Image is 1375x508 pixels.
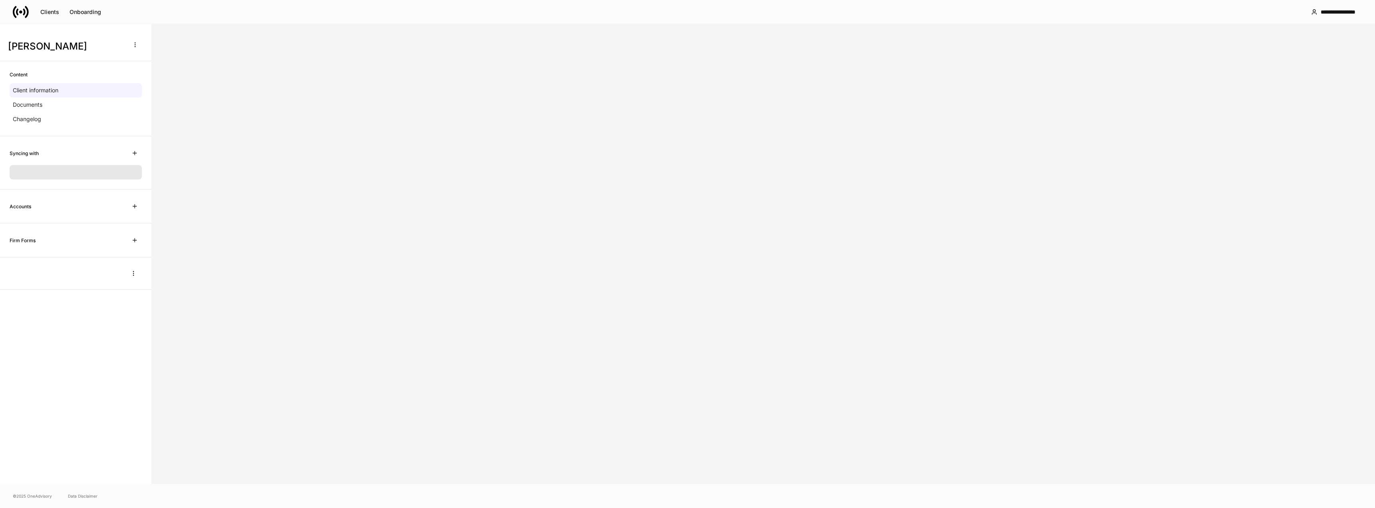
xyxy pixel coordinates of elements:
[10,237,36,244] h6: Firm Forms
[40,9,59,15] div: Clients
[70,9,101,15] div: Onboarding
[13,86,58,94] p: Client information
[35,6,64,18] button: Clients
[13,115,41,123] p: Changelog
[13,493,52,499] span: © 2025 OneAdvisory
[10,203,31,210] h6: Accounts
[10,83,142,98] a: Client information
[8,40,124,53] h3: [PERSON_NAME]
[10,112,142,126] a: Changelog
[10,98,142,112] a: Documents
[64,6,106,18] button: Onboarding
[10,71,28,78] h6: Content
[13,101,42,109] p: Documents
[68,493,98,499] a: Data Disclaimer
[10,149,39,157] h6: Syncing with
